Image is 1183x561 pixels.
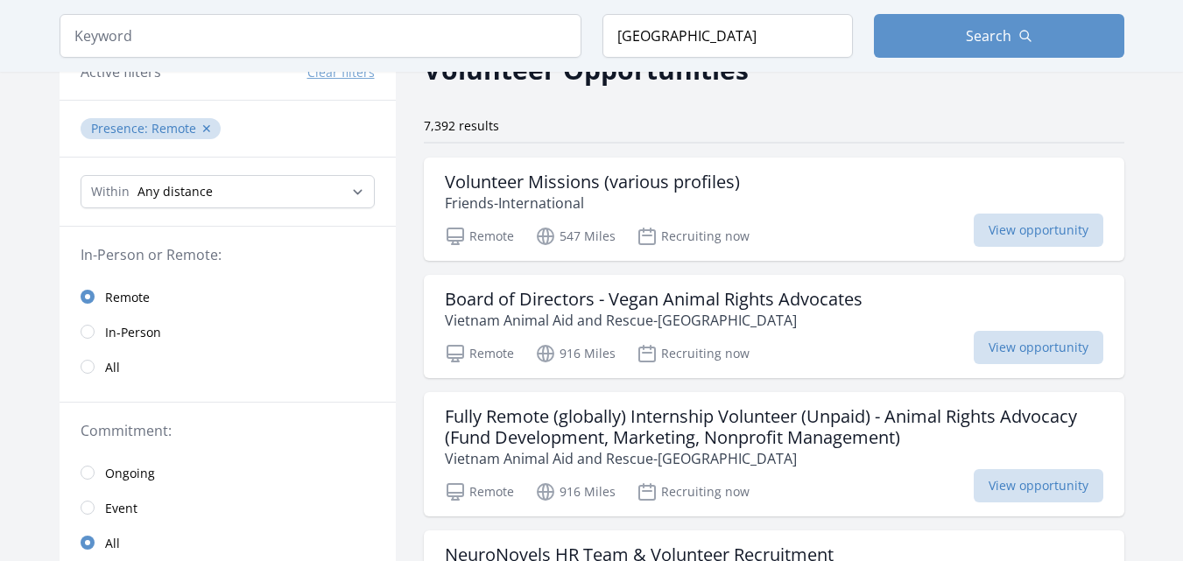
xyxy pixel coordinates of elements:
[151,120,196,137] span: Remote
[105,289,150,306] span: Remote
[81,61,161,82] h3: Active filters
[602,14,853,58] input: Location
[105,535,120,552] span: All
[424,158,1124,261] a: Volunteer Missions (various profiles) Friends-International Remote 547 Miles Recruiting now View ...
[535,481,616,502] p: 916 Miles
[60,525,396,560] a: All
[28,46,42,60] img: website_grey.svg
[81,244,375,265] legend: In-Person or Remote:
[974,214,1103,247] span: View opportunity
[46,46,193,60] div: Domain: [DOMAIN_NAME]
[60,279,396,314] a: Remote
[445,481,514,502] p: Remote
[445,172,740,193] h3: Volunteer Missions (various profiles)
[637,343,750,364] p: Recruiting now
[49,28,86,42] div: v 4.0.25
[194,103,295,115] div: Keywords by Traffic
[105,500,137,517] span: Event
[874,14,1124,58] button: Search
[81,175,375,208] select: Search Radius
[974,469,1103,502] span: View opportunity
[974,331,1103,364] span: View opportunity
[424,275,1124,378] a: Board of Directors - Vegan Animal Rights Advocates Vietnam Animal Aid and Rescue-[GEOGRAPHIC_DATA...
[445,289,863,310] h3: Board of Directors - Vegan Animal Rights Advocates
[445,226,514,247] p: Remote
[637,481,750,502] p: Recruiting now
[60,314,396,349] a: In-Person
[105,324,161,341] span: In-Person
[966,25,1011,46] span: Search
[307,64,375,81] button: Clear filters
[445,448,1103,469] p: Vietnam Animal Aid and Rescue-[GEOGRAPHIC_DATA]
[60,490,396,525] a: Event
[424,117,499,134] span: 7,392 results
[424,392,1124,516] a: Fully Remote (globally) Internship Volunteer (Unpaid) - Animal Rights Advocacy (Fund Development,...
[60,455,396,490] a: Ongoing
[174,102,188,116] img: tab_keywords_by_traffic_grey.svg
[445,406,1103,448] h3: Fully Remote (globally) Internship Volunteer (Unpaid) - Animal Rights Advocacy (Fund Development,...
[445,310,863,331] p: Vietnam Animal Aid and Rescue-[GEOGRAPHIC_DATA]
[637,226,750,247] p: Recruiting now
[67,103,157,115] div: Domain Overview
[445,343,514,364] p: Remote
[445,193,740,214] p: Friends-International
[60,349,396,384] a: All
[81,420,375,441] legend: Commitment:
[201,120,212,137] button: ✕
[60,14,581,58] input: Keyword
[91,120,151,137] span: Presence :
[535,226,616,247] p: 547 Miles
[28,28,42,42] img: logo_orange.svg
[47,102,61,116] img: tab_domain_overview_orange.svg
[105,359,120,376] span: All
[535,343,616,364] p: 916 Miles
[105,465,155,482] span: Ongoing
